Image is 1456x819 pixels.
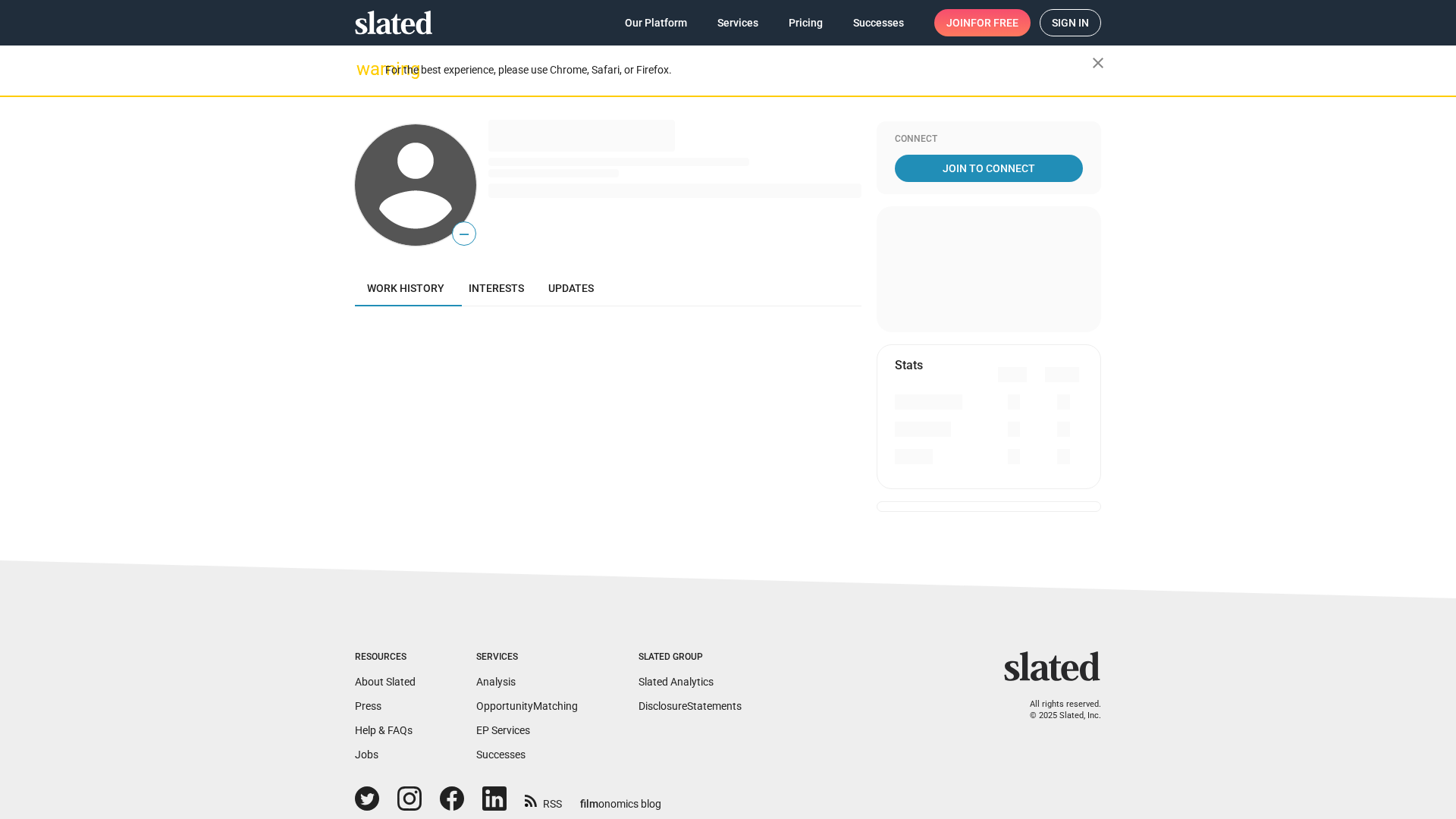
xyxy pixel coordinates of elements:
a: About Slated [355,676,416,688]
a: RSS [525,788,562,811]
a: Successes [841,9,916,36]
a: Updates [536,270,606,306]
span: Our Platform [625,9,687,36]
a: Slated Analytics [639,676,714,688]
a: Jobs [355,748,378,761]
a: OpportunityMatching [476,700,578,712]
a: Join To Connect [895,155,1083,182]
a: Our Platform [613,9,699,36]
div: Slated Group [639,651,742,664]
a: Interests [457,270,536,306]
a: filmonomics blog [580,785,661,811]
span: Join To Connect [898,155,1080,182]
div: Services [476,651,578,664]
a: Work history [355,270,457,306]
span: Join [946,9,1018,36]
a: Analysis [476,676,516,688]
span: film [580,798,598,810]
div: For the best experience, please use Chrome, Safari, or Firefox. [385,60,1092,80]
span: — [453,224,475,244]
a: EP Services [476,724,530,736]
span: Successes [853,9,904,36]
a: Sign in [1040,9,1101,36]
p: All rights reserved. © 2025 Slated, Inc. [1014,699,1101,721]
a: Pricing [777,9,835,36]
a: Joinfor free [934,9,1031,36]
span: Interests [469,282,524,294]
div: Resources [355,651,416,664]
span: Updates [548,282,594,294]
span: for free [971,9,1018,36]
a: Services [705,9,770,36]
span: Pricing [789,9,823,36]
mat-card-title: Stats [895,357,923,373]
div: Connect [895,133,1083,146]
a: Successes [476,748,526,761]
a: Press [355,700,381,712]
span: Sign in [1052,10,1089,36]
mat-icon: warning [356,60,375,78]
a: Help & FAQs [355,724,413,736]
mat-icon: close [1089,54,1107,72]
span: Services [717,9,758,36]
a: DisclosureStatements [639,700,742,712]
span: Work history [367,282,444,294]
